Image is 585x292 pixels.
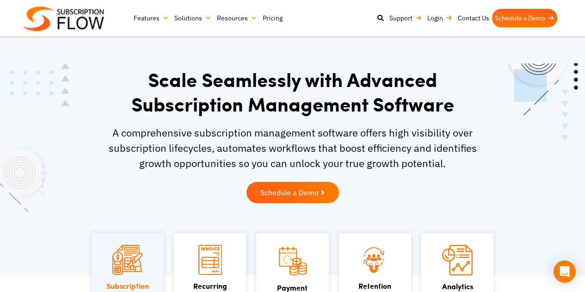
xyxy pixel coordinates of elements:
img: Payment Processing icon [277,245,308,277]
a: Schedule a Demo [246,182,339,203]
a: Resources [214,9,260,27]
a: Solutions [172,9,214,27]
img: Subscription Management icon [112,245,142,275]
img: Analytics and Reporting icon [442,245,473,275]
img: Recurring Billing Software icon [198,245,222,275]
a: Pricing [260,9,285,27]
p: A comprehensive subscription management software offers high visibility over subscription lifecyc... [101,125,485,171]
div: Open Intercom Messenger [554,261,576,283]
h1: Scale Seamlessly with Advanced Subscription Management Software [101,67,485,116]
img: Subscriptionflow [23,6,104,31]
img: Retention Management icon [353,245,398,274]
a: Support [387,9,425,27]
a: Features [131,9,172,27]
a: Contact Us [455,9,492,27]
a: Schedule a Demo [492,9,557,27]
span: Schedule a Demo [260,189,319,196]
a: Login [425,9,455,27]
